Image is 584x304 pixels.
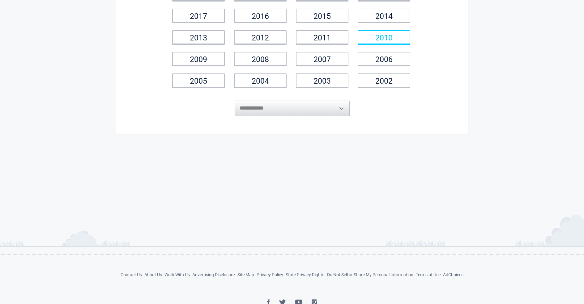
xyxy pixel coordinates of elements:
[172,30,225,44] a: 2013
[164,272,190,277] a: Work With Us
[234,30,287,44] a: 2012
[237,272,254,277] a: Site Map
[358,52,410,66] a: 2006
[192,272,235,277] a: Advertising Disclosure
[416,272,441,277] a: Terms of Use
[172,52,225,66] a: 2009
[296,73,348,87] a: 2003
[443,272,463,277] a: AdChoices
[234,9,287,23] a: 2016
[234,52,287,66] a: 2008
[358,30,410,44] a: 2010
[286,272,324,277] a: State Privacy Rights
[358,73,410,87] a: 2002
[327,272,413,277] a: Do Not Sell or Share My Personal Information
[296,52,348,66] a: 2007
[234,73,287,87] a: 2004
[172,73,225,87] a: 2005
[257,272,283,277] a: Privacy Policy
[296,9,348,23] a: 2015
[172,9,225,23] a: 2017
[144,272,162,277] a: About Us
[296,30,348,44] a: 2011
[358,9,410,23] a: 2014
[121,272,142,277] a: Contact Us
